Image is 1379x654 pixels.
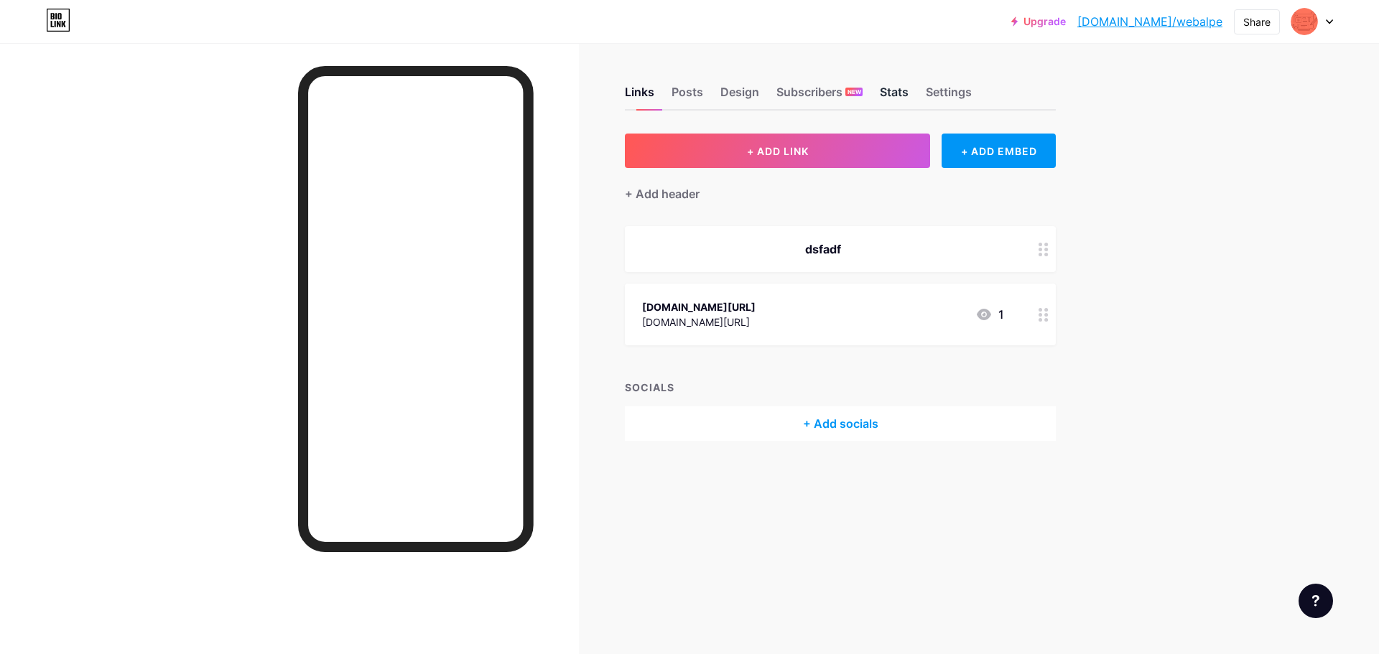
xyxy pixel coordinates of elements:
[642,240,1004,258] div: dsfadf
[672,83,703,109] div: Posts
[880,83,909,109] div: Stats
[975,306,1004,323] div: 1
[942,134,1056,168] div: + ADD EMBED
[625,406,1056,441] div: + Add socials
[625,134,930,168] button: + ADD LINK
[776,83,863,109] div: Subscribers
[625,83,654,109] div: Links
[625,380,1056,395] div: SOCIALS
[926,83,972,109] div: Settings
[720,83,759,109] div: Design
[1077,13,1222,30] a: [DOMAIN_NAME]/webalpe
[848,88,861,96] span: NEW
[625,185,700,202] div: + Add header
[1291,8,1318,35] img: webalpe
[1243,14,1271,29] div: Share
[1011,16,1066,27] a: Upgrade
[642,299,756,314] div: [DOMAIN_NAME][URL]
[747,145,809,157] span: + ADD LINK
[642,314,756,330] div: [DOMAIN_NAME][URL]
